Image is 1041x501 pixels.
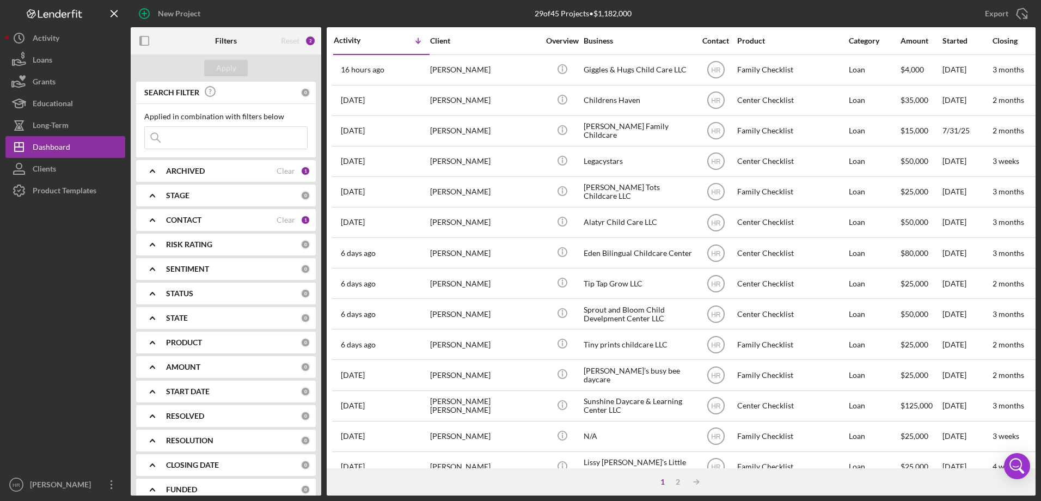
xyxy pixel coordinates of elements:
div: Loan [849,300,899,328]
time: 2025-08-06 03:33 [341,462,365,471]
time: 2025-08-14 05:41 [341,157,365,166]
text: HR [711,433,721,441]
div: $35,000 [901,86,941,115]
div: Loan [849,117,899,145]
div: Loan [849,453,899,481]
b: STATUS [166,289,193,298]
div: Client [430,36,539,45]
div: Applied in combination with filters below [144,112,308,121]
text: HR [711,97,721,105]
div: 0 [301,313,310,323]
div: [PERSON_NAME] [430,208,539,237]
button: HR[PERSON_NAME] [5,474,125,496]
div: [PERSON_NAME] [430,117,539,145]
div: [DATE] [942,147,991,176]
div: $25,000 [901,330,941,359]
div: [PERSON_NAME] [430,86,539,115]
time: 2025-08-16 18:53 [341,96,365,105]
div: [DATE] [942,392,991,420]
div: Center Checklist [737,208,846,237]
div: 29 of 45 Projects • $1,182,000 [535,9,632,18]
div: 0 [301,88,310,97]
div: Center Checklist [737,392,846,420]
b: RISK RATING [166,240,212,249]
div: 0 [301,387,310,396]
a: Long-Term [5,114,125,136]
button: Dashboard [5,136,125,158]
div: $125,000 [901,392,941,420]
time: 2025-08-12 18:34 [341,340,376,349]
div: Amount [901,36,941,45]
div: [PERSON_NAME] [PERSON_NAME] [430,392,539,420]
time: 2025-08-17 23:03 [341,65,384,74]
time: 3 months [993,217,1024,227]
div: 0 [301,191,310,200]
text: HR [711,310,721,318]
div: Business [584,36,693,45]
time: 2025-08-13 21:30 [341,187,365,196]
div: $15,000 [901,117,941,145]
time: 3 months [993,248,1024,258]
button: Product Templates [5,180,125,201]
div: Tiny prints childcare LLC [584,330,693,359]
b: CONTACT [166,216,201,224]
b: RESOLUTION [166,436,213,445]
div: Clients [33,158,56,182]
div: [DATE] [942,269,991,298]
div: $4,000 [901,56,941,84]
div: Started [942,36,991,45]
b: CLOSING DATE [166,461,219,469]
time: 3 weeks [993,156,1019,166]
div: Activity [334,36,382,45]
div: [DATE] [942,422,991,451]
div: Loan [849,422,899,451]
text: HR [711,66,721,74]
div: Alatyr Child Care LLC [584,208,693,237]
time: 2 months [993,126,1024,135]
div: N/A [584,422,693,451]
div: 0 [301,240,310,249]
button: Apply [204,60,248,76]
b: SENTIMENT [166,265,209,273]
div: [PERSON_NAME] [430,239,539,267]
div: [PERSON_NAME] [430,178,539,206]
time: 2025-08-12 21:24 [341,279,376,288]
div: [PERSON_NAME] [430,269,539,298]
div: Long-Term [33,114,69,139]
div: Family Checklist [737,56,846,84]
div: Loan [849,330,899,359]
text: HR [711,249,721,257]
time: 2 months [993,340,1024,349]
button: Export [974,3,1036,25]
div: Center Checklist [737,239,846,267]
time: 2025-08-10 04:43 [341,371,365,380]
div: $50,000 [901,147,941,176]
div: Legacystars [584,147,693,176]
div: [PERSON_NAME] Family Childcare [584,117,693,145]
div: [DATE] [942,453,991,481]
div: [PERSON_NAME] [430,361,539,389]
text: HR [711,158,721,166]
div: Center Checklist [737,269,846,298]
div: Giggles & Hugs Child Care LLC [584,56,693,84]
div: 0 [301,485,310,494]
time: 3 months [993,309,1024,319]
div: Contact [695,36,736,45]
div: Product [737,36,846,45]
b: STAGE [166,191,189,200]
div: Childrens Haven [584,86,693,115]
time: 3 months [993,187,1024,196]
div: Apply [216,60,236,76]
div: Family Checklist [737,453,846,481]
div: Center Checklist [737,147,846,176]
text: HR [711,127,721,135]
div: New Project [158,3,200,25]
div: Activity [33,27,59,52]
div: Clear [277,167,295,175]
div: $25,000 [901,269,941,298]
div: $25,000 [901,453,941,481]
div: Open Intercom Messenger [1004,453,1030,479]
div: $25,000 [901,178,941,206]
